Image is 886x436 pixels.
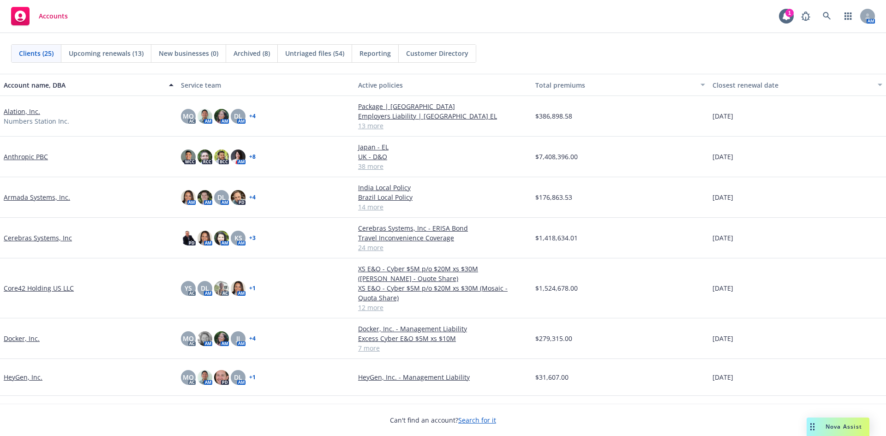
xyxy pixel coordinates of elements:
[358,161,528,171] a: 38 more
[236,334,240,343] span: JJ
[358,243,528,252] a: 24 more
[183,111,194,121] span: MQ
[406,48,468,58] span: Customer Directory
[359,48,391,58] span: Reporting
[234,233,242,243] span: KS
[198,231,212,245] img: photo
[535,80,695,90] div: Total premiums
[201,283,209,293] span: DL
[7,3,72,29] a: Accounts
[249,235,256,241] a: + 3
[217,192,226,202] span: DL
[249,195,256,200] a: + 4
[839,7,857,25] a: Switch app
[249,286,256,291] a: + 1
[358,183,528,192] a: India Local Policy
[358,343,528,353] a: 7 more
[214,331,229,346] img: photo
[181,149,196,164] img: photo
[712,111,733,121] span: [DATE]
[712,372,733,382] span: [DATE]
[4,334,40,343] a: Docker, Inc.
[358,102,528,111] a: Package | [GEOGRAPHIC_DATA]
[198,109,212,124] img: photo
[198,370,212,385] img: photo
[712,334,733,343] span: [DATE]
[177,74,354,96] button: Service team
[181,80,351,90] div: Service team
[712,283,733,293] span: [DATE]
[826,423,862,430] span: Nova Assist
[358,192,528,202] a: Brazil Local Policy
[535,372,569,382] span: $31,607.00
[712,233,733,243] span: [DATE]
[231,190,245,205] img: photo
[712,152,733,161] span: [DATE]
[358,303,528,312] a: 12 more
[69,48,144,58] span: Upcoming renewals (13)
[234,111,242,121] span: DL
[234,372,242,382] span: DL
[358,372,528,382] a: HeyGen, Inc. - Management Liability
[535,334,572,343] span: $279,315.00
[709,74,886,96] button: Closest renewal date
[214,370,229,385] img: photo
[214,149,229,164] img: photo
[354,74,532,96] button: Active policies
[358,152,528,161] a: UK - D&O
[181,231,196,245] img: photo
[214,109,229,124] img: photo
[285,48,344,58] span: Untriaged files (54)
[358,264,528,283] a: XS E&O - Cyber $5M p/o $20M xs $30M ([PERSON_NAME] - Quote Share)
[785,7,794,16] div: 1
[4,116,69,126] span: Numbers Station Inc.
[231,281,245,296] img: photo
[358,223,528,233] a: Cerebras Systems, Inc - ERISA Bond
[818,7,836,25] a: Search
[4,372,42,382] a: HeyGen, Inc.
[4,152,48,161] a: Anthropic PBC
[181,190,196,205] img: photo
[532,74,709,96] button: Total premiums
[712,192,733,202] span: [DATE]
[249,375,256,380] a: + 1
[198,190,212,205] img: photo
[233,48,270,58] span: Archived (8)
[358,324,528,334] a: Docker, Inc. - Management Liability
[4,233,72,243] a: Cerebras Systems, Inc
[358,202,528,212] a: 14 more
[214,281,229,296] img: photo
[4,283,74,293] a: Core42 Holding US LLC
[4,107,40,116] a: Alation, Inc.
[185,283,192,293] span: YS
[183,372,194,382] span: MQ
[390,415,496,425] span: Can't find an account?
[358,121,528,131] a: 13 more
[358,80,528,90] div: Active policies
[807,418,869,436] button: Nova Assist
[358,111,528,121] a: Employers Liability | [GEOGRAPHIC_DATA] EL
[231,149,245,164] img: photo
[358,334,528,343] a: Excess Cyber E&O $5M xs $10M
[358,142,528,152] a: Japan - EL
[198,331,212,346] img: photo
[535,152,578,161] span: $7,408,396.00
[183,334,194,343] span: MQ
[214,231,229,245] img: photo
[159,48,218,58] span: New businesses (0)
[249,154,256,160] a: + 8
[458,416,496,424] a: Search for it
[358,401,528,411] a: HeyGen Technology Inc. - Management Liability
[535,111,572,121] span: $386,898.58
[807,418,818,436] div: Drag to move
[535,233,578,243] span: $1,418,634.01
[198,149,212,164] img: photo
[249,113,256,119] a: + 4
[4,192,70,202] a: Armada Systems, Inc.
[796,7,815,25] a: Report a Bug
